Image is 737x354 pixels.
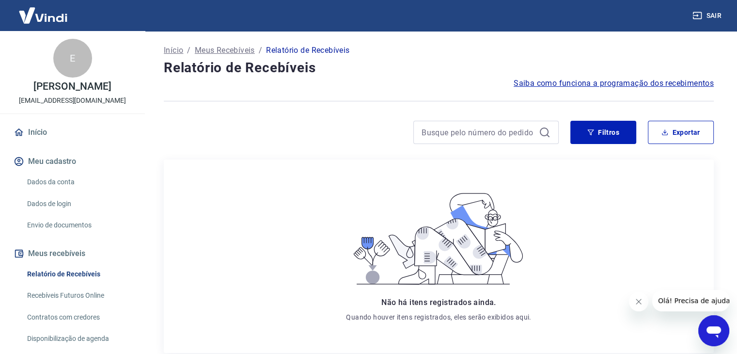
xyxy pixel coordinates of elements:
a: Contratos com credores [23,307,133,327]
p: / [187,45,190,56]
button: Meu cadastro [12,151,133,172]
p: [EMAIL_ADDRESS][DOMAIN_NAME] [19,96,126,106]
div: E [53,39,92,78]
a: Dados da conta [23,172,133,192]
p: Relatório de Recebíveis [266,45,349,56]
a: Disponibilização de agenda [23,329,133,349]
p: / [259,45,262,56]
iframe: Botão para abrir a janela de mensagens [698,315,729,346]
a: Início [164,45,183,56]
span: Não há itens registrados ainda. [381,298,496,307]
input: Busque pelo número do pedido [422,125,535,140]
h4: Relatório de Recebíveis [164,58,714,78]
a: Dados de login [23,194,133,214]
a: Envio de documentos [23,215,133,235]
span: Olá! Precisa de ajuda? [6,7,81,15]
a: Saiba como funciona a programação dos recebimentos [514,78,714,89]
button: Meus recebíveis [12,243,133,264]
a: Recebíveis Futuros Online [23,286,133,306]
p: [PERSON_NAME] [33,81,111,92]
a: Meus Recebíveis [195,45,255,56]
button: Filtros [570,121,636,144]
a: Relatório de Recebíveis [23,264,133,284]
button: Exportar [648,121,714,144]
button: Sair [690,7,725,25]
iframe: Mensagem da empresa [652,290,729,311]
p: Quando houver itens registrados, eles serão exibidos aqui. [346,312,531,322]
img: Vindi [12,0,75,30]
iframe: Fechar mensagem [629,292,648,311]
a: Início [12,122,133,143]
